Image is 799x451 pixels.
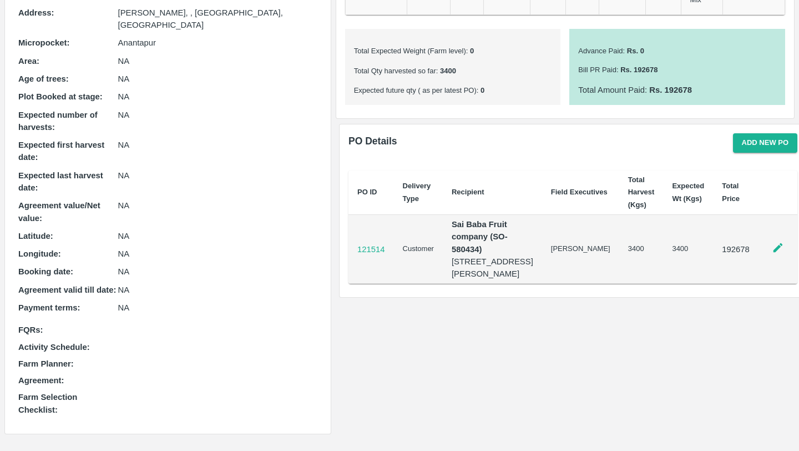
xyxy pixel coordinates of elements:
[452,220,508,254] b: Sai Baba Fruit company (SO-580434)
[542,214,619,283] td: [PERSON_NAME]
[357,188,377,196] b: PO ID
[18,201,100,222] b: Agreement value/Net value :
[18,8,54,17] b: Address :
[118,199,317,212] p: NA
[672,182,704,202] b: Expected Wt (Kgs)
[18,171,103,192] b: Expected last harvest date :
[118,91,317,103] p: NA
[438,67,456,75] b: 3400
[118,109,317,121] p: NA
[18,141,104,162] b: Expected first harvest date :
[354,86,552,96] p: Expected future qty ( as per latest PO) :
[647,86,692,94] b: Rs. 192678
[18,393,77,414] b: Farm Selection Checklist:
[18,376,64,385] b: Agreement:
[578,84,776,96] p: Total Amount Paid :
[118,55,317,67] p: NA
[18,111,98,132] b: Expected number of harvests :
[354,66,552,77] p: Total Qty harvested so far :
[452,188,484,196] b: Recipient
[118,265,317,278] p: NA
[625,47,644,55] b: Rs. 0
[663,214,713,283] td: 3400
[578,65,776,76] p: Bill PR Paid :
[118,73,317,85] p: NA
[468,47,474,55] b: 0
[619,66,658,74] b: Rs. 192678
[348,133,397,153] h6: PO Details
[118,230,317,242] p: NA
[118,248,317,260] p: NA
[18,74,69,83] b: Age of trees :
[118,139,317,151] p: NA
[733,133,798,153] button: Add new PO
[18,232,53,240] b: Latitude :
[619,214,664,283] td: 3400
[18,38,69,47] b: Micropocket :
[118,37,317,49] p: Anantapur
[118,169,317,182] p: NA
[18,303,80,312] b: Payment terms :
[18,267,73,276] b: Booking date :
[18,343,90,352] b: Activity Schedule:
[18,325,43,334] b: FQRs:
[452,255,533,280] p: [STREET_ADDRESS][PERSON_NAME]
[18,249,61,258] b: Longitude :
[18,57,39,66] b: Area :
[394,214,443,283] td: Customer
[118,284,317,296] p: NA
[18,359,74,368] b: Farm Planner:
[628,176,655,209] b: Total Harvest (Kgs)
[722,243,750,255] p: 192678
[354,46,552,57] p: Total Expected Weight (Farm level) :
[357,243,385,255] a: 121514
[18,285,117,294] b: Agreement valid till date :
[578,46,776,57] p: Advance Paid :
[722,182,740,202] b: Total Price
[18,92,103,101] b: Plot Booked at stage :
[118,7,317,32] p: [PERSON_NAME], , [GEOGRAPHIC_DATA], [GEOGRAPHIC_DATA]
[118,302,317,314] p: NA
[478,86,484,94] b: 0
[403,182,431,202] b: Delivery Type
[551,188,608,196] b: Field Executives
